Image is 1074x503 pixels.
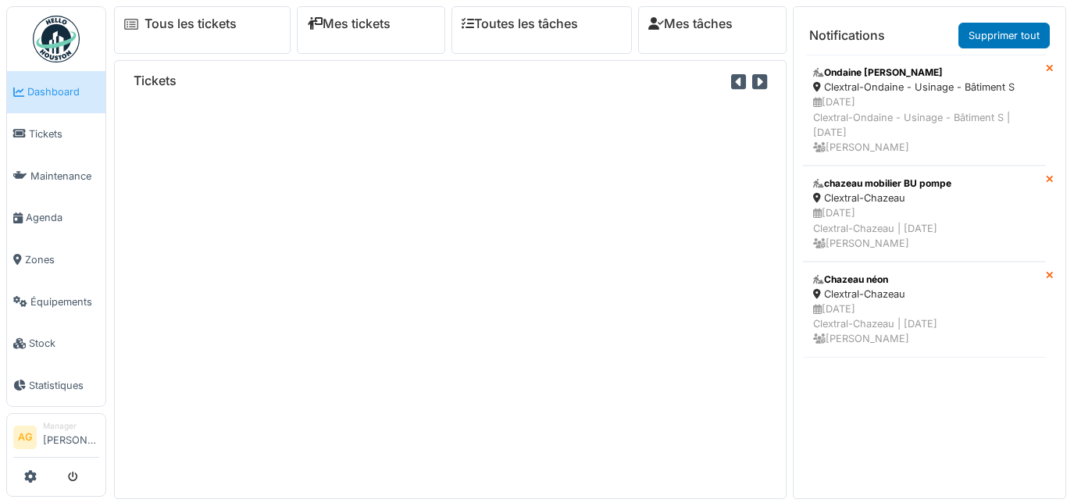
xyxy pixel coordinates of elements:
[26,210,99,225] span: Agenda
[813,205,1036,251] div: [DATE] Clextral-Chazeau | [DATE] [PERSON_NAME]
[803,262,1046,358] a: Chazeau néon Clextral-Chazeau [DATE]Clextral-Chazeau | [DATE] [PERSON_NAME]
[7,71,105,113] a: Dashboard
[7,197,105,239] a: Agenda
[30,169,99,184] span: Maintenance
[803,55,1046,166] a: Ondaine [PERSON_NAME] Clextral-Ondaine - Usinage - Bâtiment S [DATE]Clextral-Ondaine - Usinage - ...
[813,95,1036,155] div: [DATE] Clextral-Ondaine - Usinage - Bâtiment S | [DATE] [PERSON_NAME]
[43,420,99,432] div: Manager
[809,28,885,43] h6: Notifications
[813,191,1036,205] div: Clextral-Chazeau
[648,16,733,31] a: Mes tâches
[43,420,99,454] li: [PERSON_NAME]
[27,84,99,99] span: Dashboard
[803,166,1046,262] a: chazeau mobilier BU pompe Clextral-Chazeau [DATE]Clextral-Chazeau | [DATE] [PERSON_NAME]
[7,239,105,281] a: Zones
[13,426,37,449] li: AG
[145,16,237,31] a: Tous les tickets
[134,73,177,88] h6: Tickets
[13,420,99,458] a: AG Manager[PERSON_NAME]
[7,365,105,407] a: Statistiques
[29,127,99,141] span: Tickets
[307,16,391,31] a: Mes tickets
[813,301,1036,347] div: [DATE] Clextral-Chazeau | [DATE] [PERSON_NAME]
[7,155,105,197] a: Maintenance
[29,378,99,393] span: Statistiques
[462,16,578,31] a: Toutes les tâches
[7,113,105,155] a: Tickets
[813,287,1036,301] div: Clextral-Chazeau
[958,23,1050,48] a: Supprimer tout
[33,16,80,62] img: Badge_color-CXgf-gQk.svg
[813,177,1036,191] div: chazeau mobilier BU pompe
[813,273,1036,287] div: Chazeau néon
[30,294,99,309] span: Équipements
[25,252,99,267] span: Zones
[7,323,105,365] a: Stock
[29,336,99,351] span: Stock
[813,66,1036,80] div: Ondaine [PERSON_NAME]
[813,80,1036,95] div: Clextral-Ondaine - Usinage - Bâtiment S
[7,280,105,323] a: Équipements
